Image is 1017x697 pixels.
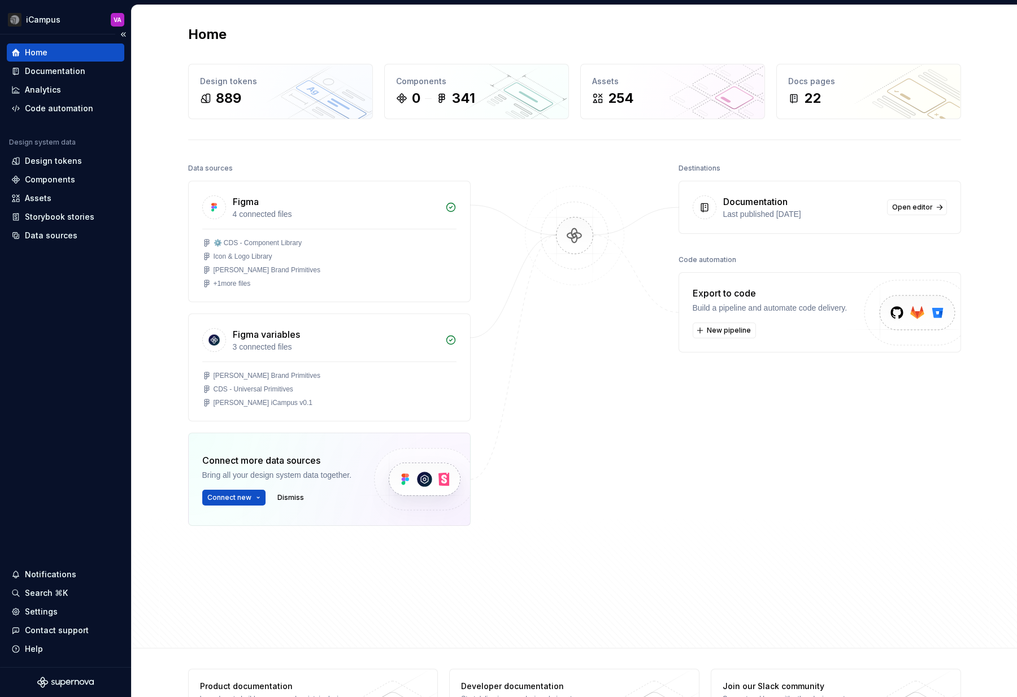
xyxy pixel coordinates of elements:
a: Figma4 connected files⚙️ CDS - Component LibraryIcon & Logo Library[PERSON_NAME] Brand Primitives... [188,181,471,302]
div: Icon & Logo Library [214,252,272,261]
button: Connect new [202,490,266,506]
span: Dismiss [277,493,304,502]
div: Code automation [25,103,93,114]
div: 0 [412,89,420,107]
h2: Home [188,25,227,43]
a: Documentation [7,62,124,80]
div: 22 [804,89,821,107]
a: Home [7,43,124,62]
div: Components [396,76,557,87]
div: Figma [233,195,259,208]
div: 341 [452,89,475,107]
div: Analytics [25,84,61,95]
div: Product documentation [200,681,364,692]
button: New pipeline [693,323,756,338]
button: Collapse sidebar [115,27,131,42]
div: Documentation [723,195,788,208]
div: Developer documentation [461,681,625,692]
button: Contact support [7,621,124,639]
a: Code automation [7,99,124,117]
a: Design tokens889 [188,64,373,119]
div: CDS - Universal Primitives [214,385,293,394]
span: Open editor [892,203,933,212]
div: Assets [25,193,51,204]
div: Figma variables [233,328,300,341]
a: Components [7,171,124,189]
div: Assets [592,76,753,87]
a: Design tokens [7,152,124,170]
a: Data sources [7,226,124,245]
button: Notifications [7,565,124,583]
div: Data sources [25,230,77,241]
div: 254 [608,89,634,107]
a: Components0341 [384,64,569,119]
div: Connect more data sources [202,454,355,467]
div: Storybook stories [25,211,94,223]
div: + 1 more files [214,279,251,288]
div: Destinations [679,160,720,176]
div: Components [25,174,75,185]
div: Contact support [25,625,89,636]
a: Docs pages22 [776,64,961,119]
button: Search ⌘K [7,584,124,602]
a: Analytics [7,81,124,99]
button: Help [7,640,124,658]
div: Help [25,643,43,655]
div: Design tokens [25,155,82,167]
div: Search ⌘K [25,587,68,599]
div: 889 [216,89,241,107]
div: 3 connected files [233,341,438,352]
div: Export to code [693,286,847,300]
div: Code automation [679,252,736,268]
div: Join our Slack community [723,681,887,692]
div: Notifications [25,569,76,580]
a: Open editor [887,199,947,215]
button: Dismiss [272,490,309,506]
div: [PERSON_NAME] Brand Primitives [214,371,320,380]
span: Connect new [207,493,251,502]
svg: Supernova Logo [37,677,94,688]
a: Settings [7,603,124,621]
div: Data sources [188,160,233,176]
div: Design tokens [200,76,361,87]
button: iCampusVA [2,7,129,32]
div: Docs pages [788,76,949,87]
div: Build a pipeline and automate code delivery. [693,302,847,313]
div: Last published [DATE] [723,208,880,220]
div: Design system data [9,138,76,147]
div: VA [114,15,121,24]
div: [PERSON_NAME] Brand Primitives [214,265,320,275]
div: Bring all your design system data together. [202,469,355,481]
a: Figma variables3 connected files[PERSON_NAME] Brand PrimitivesCDS - Universal Primitives[PERSON_N... [188,313,471,421]
div: Settings [25,606,58,617]
a: Assets [7,189,124,207]
div: Home [25,47,47,58]
a: Assets254 [580,64,765,119]
div: iCampus [26,14,60,25]
img: 3ce36157-9fde-47d2-9eb8-fa8ebb961d3d.png [8,13,21,27]
div: ⚙️ CDS - Component Library [214,238,302,247]
div: 4 connected files [233,208,438,220]
div: Documentation [25,66,85,77]
span: New pipeline [707,326,751,335]
a: Storybook stories [7,208,124,226]
div: [PERSON_NAME] iCampus v0.1 [214,398,312,407]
